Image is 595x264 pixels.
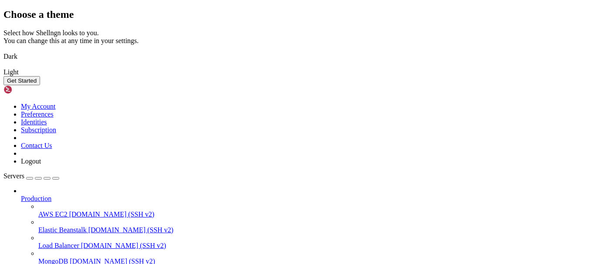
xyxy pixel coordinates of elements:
h2: Choose a theme [3,9,592,20]
span: [DOMAIN_NAME] (SSH v2) [88,226,174,234]
img: Shellngn [3,85,54,94]
li: Elastic Beanstalk [DOMAIN_NAME] (SSH v2) [38,218,592,234]
a: Production [21,195,592,203]
div: Dark [3,53,592,60]
span: [DOMAIN_NAME] (SSH v2) [81,242,166,249]
a: Preferences [21,110,54,118]
span: AWS EC2 [38,211,68,218]
span: [DOMAIN_NAME] (SSH v2) [69,211,155,218]
a: AWS EC2 [DOMAIN_NAME] (SSH v2) [38,211,592,218]
a: Logout [21,157,41,165]
div: Select how Shellngn looks to you. You can change this at any time in your settings. [3,29,592,45]
span: Servers [3,172,24,180]
button: Get Started [3,76,40,85]
a: Servers [3,172,59,180]
li: AWS EC2 [DOMAIN_NAME] (SSH v2) [38,203,592,218]
a: Subscription [21,126,56,134]
span: Elastic Beanstalk [38,226,87,234]
div: Light [3,68,592,76]
li: Load Balancer [DOMAIN_NAME] (SSH v2) [38,234,592,250]
a: Elastic Beanstalk [DOMAIN_NAME] (SSH v2) [38,226,592,234]
a: Contact Us [21,142,52,149]
a: Identities [21,118,47,126]
span: Production [21,195,51,202]
a: Load Balancer [DOMAIN_NAME] (SSH v2) [38,242,592,250]
a: My Account [21,103,56,110]
span: Load Balancer [38,242,79,249]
